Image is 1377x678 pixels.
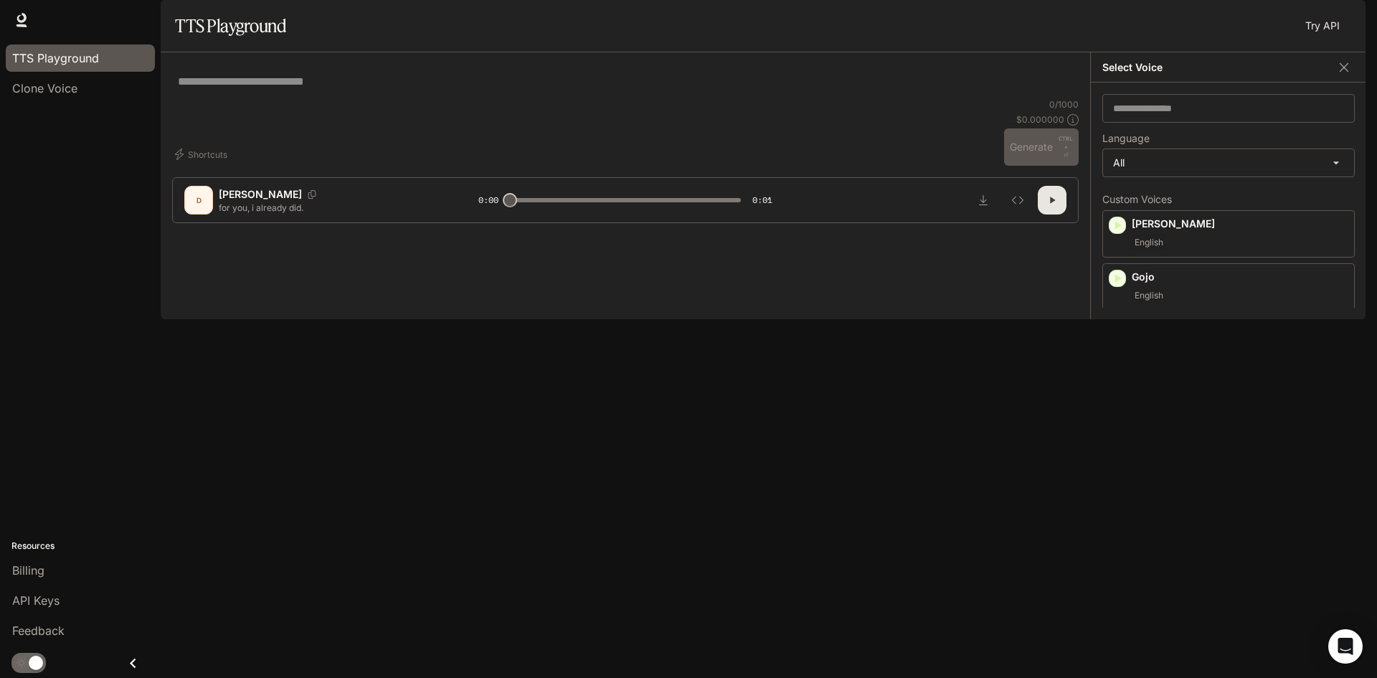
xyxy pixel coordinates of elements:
span: English [1132,234,1166,251]
p: $ 0.000000 [1016,113,1064,126]
p: for you, i already did. [219,202,444,214]
p: Gojo [1132,270,1348,284]
span: 0:01 [752,193,772,207]
a: Try API [1300,11,1345,40]
p: [PERSON_NAME] [1132,217,1348,231]
button: Shortcuts [172,143,233,166]
span: 0:00 [478,193,498,207]
div: D [187,189,210,212]
p: Language [1102,133,1150,143]
button: Inspect [1003,186,1032,215]
span: English [1132,287,1166,304]
h1: TTS Playground [175,11,286,40]
p: Custom Voices [1102,194,1355,204]
button: Download audio [969,186,998,215]
div: Open Intercom Messenger [1328,629,1363,664]
p: [PERSON_NAME] [219,187,302,202]
p: 0 / 1000 [1049,98,1079,110]
button: Copy Voice ID [302,190,322,199]
div: All [1103,149,1354,176]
